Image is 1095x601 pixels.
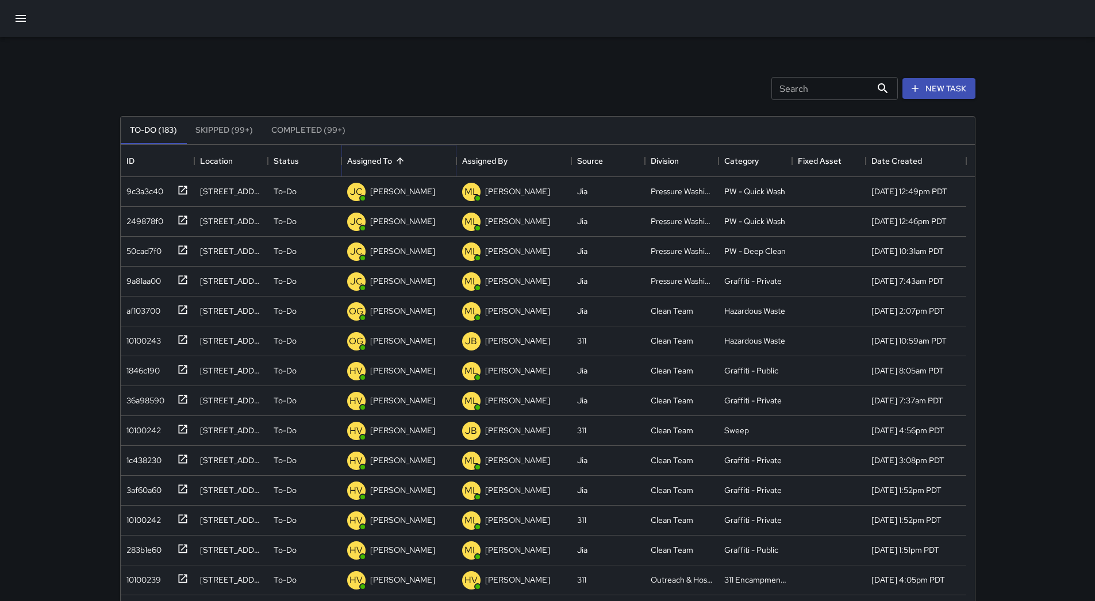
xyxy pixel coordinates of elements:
p: [PERSON_NAME] [485,305,550,317]
div: Assigned To [341,145,456,177]
p: [PERSON_NAME] [485,454,550,466]
p: [PERSON_NAME] [370,395,435,406]
p: ML [464,394,478,408]
div: Fixed Asset [798,145,842,177]
p: JB [465,424,477,438]
div: Outreach & Hospitality [651,574,713,585]
div: 9c3a3c40 [122,181,163,197]
p: [PERSON_NAME] [485,275,550,287]
div: Category [719,145,792,177]
div: 8/14/2025, 7:37am PDT [871,395,943,406]
div: Graffiti - Private [724,484,782,496]
div: 8/8/2025, 4:05pm PDT [871,574,945,585]
div: 8/13/2025, 12:49pm PDT [871,186,947,197]
div: Graffiti - Public [724,365,778,376]
div: 8/13/2025, 12:46pm PDT [871,215,947,227]
button: To-Do (183) [121,117,186,144]
div: 8/14/2025, 10:59am PDT [871,335,947,346]
p: To-Do [274,574,297,585]
div: PW - Quick Wash [724,186,785,197]
div: Date Created [871,145,922,177]
p: To-Do [274,514,297,526]
p: [PERSON_NAME] [485,215,550,227]
div: Graffiti - Private [724,454,782,466]
p: HV [349,364,363,378]
p: To-Do [274,484,297,496]
div: 1190 Mission Street [200,245,262,257]
div: Clean Team [651,425,693,436]
p: ML [464,275,478,288]
div: Location [194,145,268,177]
p: JC [350,245,363,259]
button: Skipped (99+) [186,117,262,144]
div: Assigned By [456,145,571,177]
div: 8/12/2025, 1:52pm PDT [871,484,942,496]
p: HV [464,573,478,587]
p: [PERSON_NAME] [485,186,550,197]
div: 1846c190 [122,360,160,376]
div: 51 Mason Street [200,186,262,197]
p: To-Do [274,544,297,556]
p: JC [350,275,363,288]
p: [PERSON_NAME] [370,484,435,496]
div: 8/13/2025, 10:31am PDT [871,245,944,257]
p: To-Do [274,305,297,317]
div: Jia [577,454,587,466]
div: Hazardous Waste [724,305,785,317]
div: 743a Minna Street [200,514,262,526]
p: ML [464,215,478,229]
div: Jia [577,186,587,197]
p: JC [350,215,363,229]
div: 10100242 [122,510,161,526]
div: 1020 Market Street [200,275,262,287]
p: [PERSON_NAME] [370,454,435,466]
p: [PERSON_NAME] [485,574,550,585]
div: Jia [577,275,587,287]
p: OG [349,334,364,348]
div: 311 [577,514,586,526]
p: [PERSON_NAME] [370,574,435,585]
div: 249878f0 [122,211,163,227]
div: 1c438230 [122,450,162,466]
div: 1000 Howard Street [200,574,262,585]
div: Pressure Washing [651,245,713,257]
p: ML [464,245,478,259]
p: HV [349,394,363,408]
div: Division [645,145,719,177]
div: 283b1e60 [122,540,162,556]
p: [PERSON_NAME] [485,395,550,406]
p: [PERSON_NAME] [370,215,435,227]
p: [PERSON_NAME] [370,335,435,346]
div: Source [571,145,645,177]
button: New Task [902,78,975,99]
div: Jia [577,365,587,376]
p: [PERSON_NAME] [370,365,435,376]
p: HV [349,454,363,468]
div: Jia [577,215,587,227]
p: [PERSON_NAME] [485,425,550,436]
p: [PERSON_NAME] [370,425,435,436]
div: Graffiti - Private [724,514,782,526]
div: 8/14/2025, 8:05am PDT [871,365,944,376]
div: 8/12/2025, 1:51pm PDT [871,544,939,556]
div: 10100239 [122,569,161,585]
div: Source [577,145,603,177]
div: Jia [577,305,587,317]
div: 976 Folsom Street [200,484,262,496]
div: Clean Team [651,544,693,556]
p: [PERSON_NAME] [370,275,435,287]
div: Graffiti - Private [724,395,782,406]
div: Pressure Washing [651,275,713,287]
div: PW - Deep Clean [724,245,786,257]
div: Pressure Washing [651,215,713,227]
div: 8/11/2025, 7:43am PDT [871,275,944,287]
div: 10 Mason Street [200,215,262,227]
p: HV [349,544,363,557]
div: 570 Jessie Street [200,305,262,317]
div: 9a81aa00 [122,271,161,287]
div: 8/12/2025, 1:52pm PDT [871,514,942,526]
div: 8/13/2025, 3:08pm PDT [871,454,944,466]
div: Division [651,145,679,177]
p: [PERSON_NAME] [370,514,435,526]
p: JB [465,334,477,348]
